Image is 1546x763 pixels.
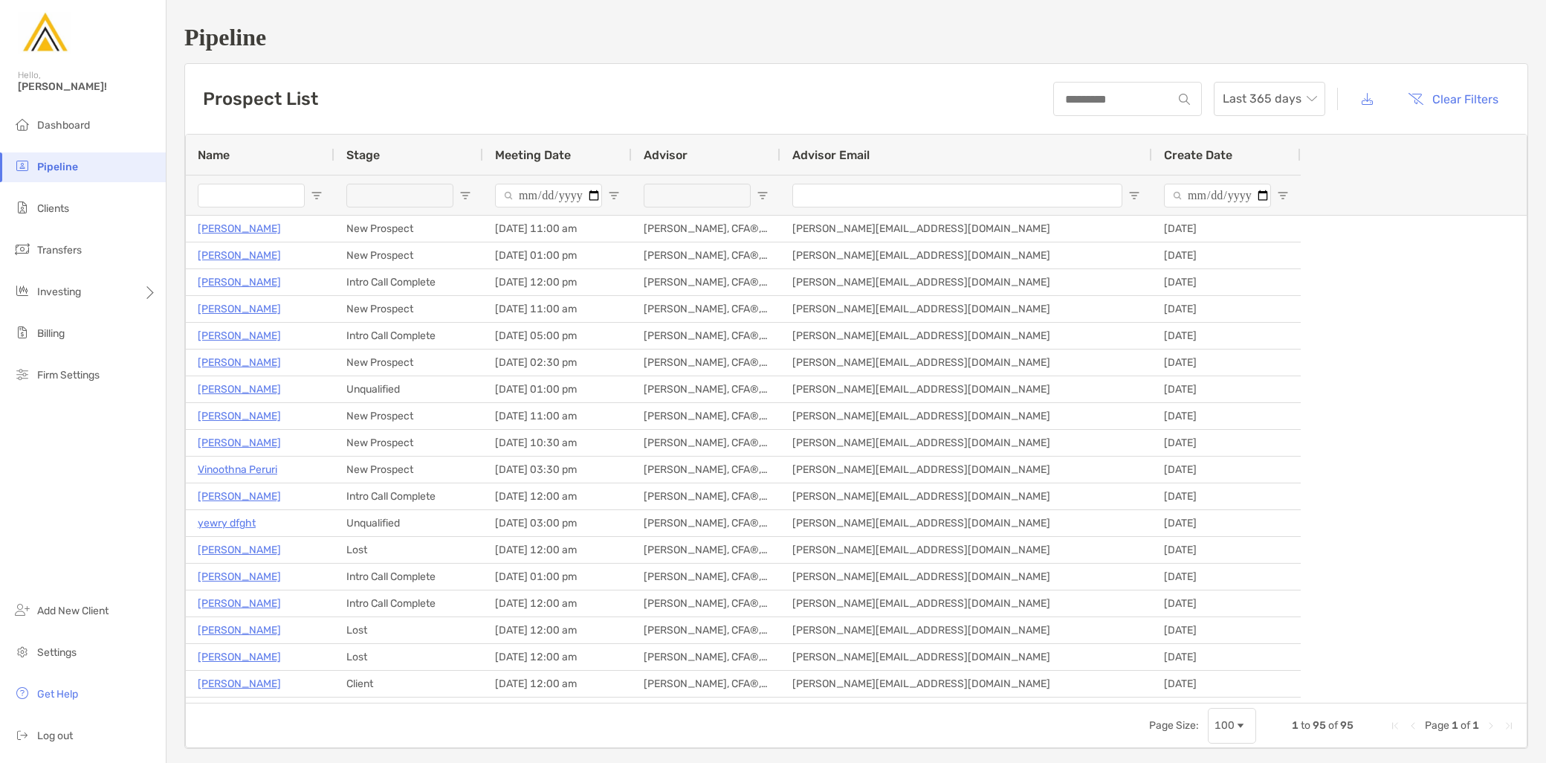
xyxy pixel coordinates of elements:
[1152,296,1301,322] div: [DATE]
[37,286,81,298] span: Investing
[198,273,281,292] a: [PERSON_NAME]
[483,671,632,697] div: [DATE] 12:00 am
[792,184,1122,207] input: Advisor Email Filter Input
[780,590,1152,616] div: [PERSON_NAME][EMAIL_ADDRESS][DOMAIN_NAME]
[334,644,483,670] div: Lost
[483,510,632,536] div: [DATE] 03:00 pm
[13,282,31,300] img: investing icon
[1461,719,1470,732] span: of
[334,510,483,536] div: Unqualified
[495,148,571,162] span: Meeting Date
[632,483,780,509] div: [PERSON_NAME], CFA®, CEPA®
[1208,708,1256,744] div: Page Size
[13,323,31,341] img: billing icon
[1152,483,1301,509] div: [DATE]
[198,460,277,479] a: Vinoothna Peruri
[483,483,632,509] div: [DATE] 12:00 am
[18,80,157,93] span: [PERSON_NAME]!
[1152,430,1301,456] div: [DATE]
[198,300,281,318] a: [PERSON_NAME]
[1397,83,1510,115] button: Clear Filters
[632,698,780,724] div: [PERSON_NAME], CFA®, CEPA®
[644,148,688,162] span: Advisor
[198,434,281,452] a: [PERSON_NAME]
[1328,719,1338,732] span: of
[198,353,281,372] a: [PERSON_NAME]
[757,190,769,202] button: Open Filter Menu
[198,648,281,666] p: [PERSON_NAME]
[1164,148,1232,162] span: Create Date
[1149,719,1199,732] div: Page Size:
[198,246,281,265] p: [PERSON_NAME]
[632,350,780,376] div: [PERSON_NAME], CFA®, CEPA®
[18,6,71,59] img: Zoe Logo
[483,403,632,429] div: [DATE] 11:00 am
[483,617,632,643] div: [DATE] 12:00 am
[632,537,780,563] div: [PERSON_NAME], CFA®, CEPA®
[608,190,620,202] button: Open Filter Menu
[780,430,1152,456] div: [PERSON_NAME][EMAIL_ADDRESS][DOMAIN_NAME]
[1164,184,1271,207] input: Create Date Filter Input
[334,323,483,349] div: Intro Call Complete
[37,369,100,381] span: Firm Settings
[632,269,780,295] div: [PERSON_NAME], CFA®, CEPA®
[1152,269,1301,295] div: [DATE]
[632,457,780,483] div: [PERSON_NAME], CFA®, CEPA®
[198,675,281,693] a: [PERSON_NAME]
[198,487,281,506] p: [PERSON_NAME]
[334,242,483,268] div: New Prospect
[1152,644,1301,670] div: [DATE]
[334,403,483,429] div: New Prospect
[198,380,281,399] a: [PERSON_NAME]
[37,161,78,173] span: Pipeline
[483,457,632,483] div: [DATE] 03:30 pm
[483,644,632,670] div: [DATE] 12:00 am
[203,88,318,109] h3: Prospect List
[1425,719,1449,732] span: Page
[632,216,780,242] div: [PERSON_NAME], CFA®, CEPA®
[334,483,483,509] div: Intro Call Complete
[1407,720,1419,732] div: Previous Page
[1313,719,1326,732] span: 95
[483,590,632,616] div: [DATE] 12:00 am
[780,671,1152,697] div: [PERSON_NAME][EMAIL_ADDRESS][DOMAIN_NAME]
[1472,719,1479,732] span: 1
[198,541,281,559] p: [PERSON_NAME]
[311,190,323,202] button: Open Filter Menu
[792,148,870,162] span: Advisor Email
[483,430,632,456] div: [DATE] 10:30 am
[334,590,483,616] div: Intro Call Complete
[1179,94,1190,105] img: input icon
[184,24,1528,51] h1: Pipeline
[198,621,281,640] a: [PERSON_NAME]
[1152,457,1301,483] div: [DATE]
[1152,537,1301,563] div: [DATE]
[780,350,1152,376] div: [PERSON_NAME][EMAIL_ADDRESS][DOMAIN_NAME]
[1152,242,1301,268] div: [DATE]
[1292,719,1298,732] span: 1
[13,199,31,216] img: clients icon
[198,567,281,586] p: [PERSON_NAME]
[780,510,1152,536] div: [PERSON_NAME][EMAIL_ADDRESS][DOMAIN_NAME]
[495,184,602,207] input: Meeting Date Filter Input
[198,219,281,238] p: [PERSON_NAME]
[1152,350,1301,376] div: [DATE]
[37,605,109,617] span: Add New Client
[1152,698,1301,724] div: [DATE]
[334,617,483,643] div: Lost
[37,730,73,742] span: Log out
[198,514,256,532] a: yewry dfght
[1215,719,1235,732] div: 100
[37,202,69,215] span: Clients
[632,430,780,456] div: [PERSON_NAME], CFA®, CEPA®
[198,407,281,425] a: [PERSON_NAME]
[1389,720,1401,732] div: First Page
[1152,216,1301,242] div: [DATE]
[780,483,1152,509] div: [PERSON_NAME][EMAIL_ADDRESS][DOMAIN_NAME]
